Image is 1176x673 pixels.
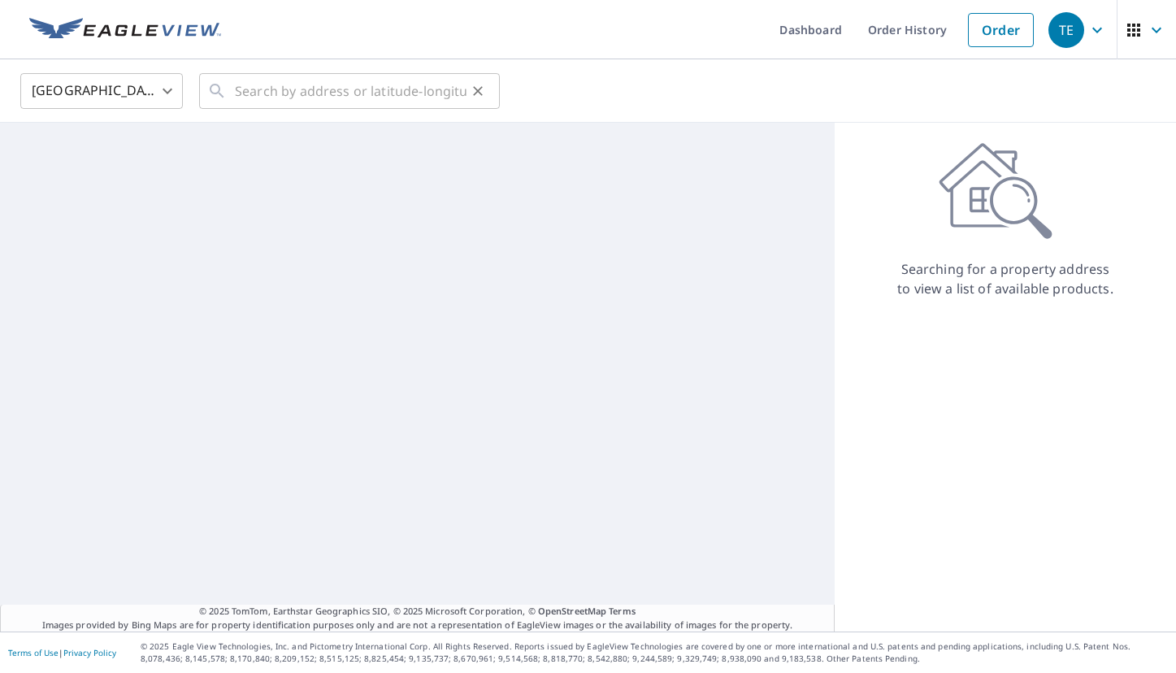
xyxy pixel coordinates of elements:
[20,68,183,114] div: [GEOGRAPHIC_DATA]
[235,68,466,114] input: Search by address or latitude-longitude
[29,18,221,42] img: EV Logo
[896,259,1114,298] p: Searching for a property address to view a list of available products.
[141,640,1168,665] p: © 2025 Eagle View Technologies, Inc. and Pictometry International Corp. All Rights Reserved. Repo...
[63,647,116,658] a: Privacy Policy
[538,605,606,617] a: OpenStreetMap
[8,648,116,658] p: |
[199,605,636,619] span: © 2025 TomTom, Earthstar Geographics SIO, © 2025 Microsoft Corporation, ©
[466,80,489,102] button: Clear
[968,13,1034,47] a: Order
[1048,12,1084,48] div: TE
[609,605,636,617] a: Terms
[8,647,59,658] a: Terms of Use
